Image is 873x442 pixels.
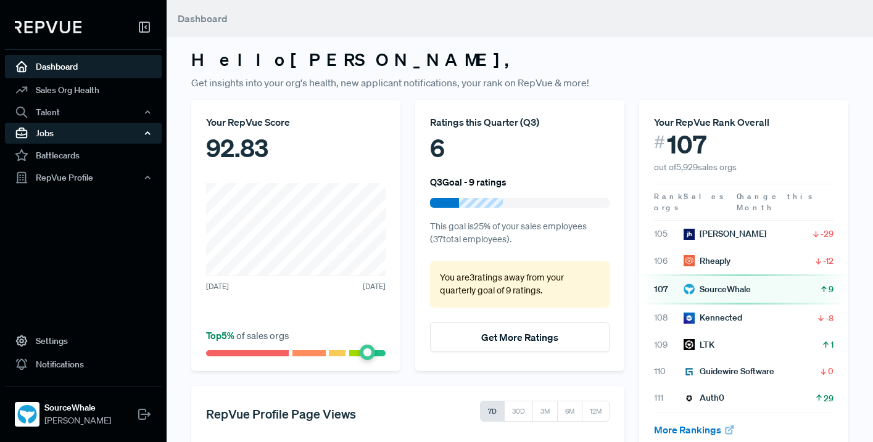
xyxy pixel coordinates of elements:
p: You are 3 ratings away from your quarterly goal of 9 ratings . [440,271,600,298]
span: 29 [824,392,834,404]
img: Rheaply [684,255,695,266]
a: Notifications [5,353,162,376]
p: Get insights into your org's health, new applicant notifications, your rank on RepVue & more! [191,75,848,90]
a: More Rankings [654,424,735,436]
p: This goal is 25 % of your sales employees ( 37 total employees). [430,220,610,247]
span: Rank [654,191,684,202]
span: 107 [654,283,684,296]
span: of sales orgs [206,329,289,342]
div: LTK [684,338,714,351]
span: 107 [667,129,706,159]
a: Dashboard [5,55,162,78]
span: Dashboard [178,12,228,25]
button: 7D [480,401,505,422]
img: SourceWhale [684,284,695,295]
button: RepVue Profile [5,167,162,188]
a: SourceWhaleSourceWhale[PERSON_NAME] [5,386,162,432]
img: Jack Henry [684,229,695,240]
div: Auth0 [684,391,724,404]
button: Talent [5,102,162,123]
div: Your RepVue Score [206,115,386,129]
span: 1 [830,338,834,351]
img: Kennected [684,313,695,324]
h3: Hello [PERSON_NAME] , [191,49,848,70]
div: Rheaply [684,255,730,268]
span: # [654,129,665,155]
img: Auth0 [684,393,695,404]
strong: SourceWhale [44,401,111,414]
a: Sales Org Health [5,78,162,102]
a: Battlecards [5,144,162,167]
span: Change this Month [737,191,814,213]
img: SourceWhale [17,404,37,424]
button: Get More Ratings [430,322,610,352]
button: 3M [532,401,558,422]
span: 111 [654,391,684,404]
span: 105 [654,227,684,240]
div: [PERSON_NAME] [684,227,766,240]
div: SourceWhale [684,283,751,296]
span: [PERSON_NAME] [44,414,111,427]
span: Top 5 % [206,329,236,342]
span: out of 5,929 sales orgs [654,162,737,173]
div: 92.83 [206,129,386,166]
img: RepVue [15,21,81,33]
h5: RepVue Profile Page Views [206,406,356,421]
span: 106 [654,255,684,268]
img: Guidewire Software [684,366,695,377]
div: Guidewire Software [684,365,774,378]
button: 30D [504,401,533,422]
span: Sales orgs [654,191,726,213]
span: 0 [828,365,834,377]
div: 6 [430,129,610,166]
span: -8 [825,312,834,324]
span: [DATE] [206,281,229,292]
span: -29 [821,227,834,240]
div: Ratings this Quarter ( Q3 ) [430,115,610,129]
span: Your RepVue Rank Overall [654,116,769,128]
span: -12 [823,255,834,267]
button: 6M [557,401,582,422]
h6: Q3 Goal - 9 ratings [430,176,507,187]
a: Settings [5,329,162,353]
button: 12M [582,401,610,422]
button: Jobs [5,123,162,144]
span: 109 [654,338,684,351]
img: LTK [684,339,695,350]
span: 108 [654,311,684,324]
span: 110 [654,365,684,378]
div: Kennected [684,311,742,324]
span: 9 [829,283,834,295]
span: [DATE] [363,281,386,292]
